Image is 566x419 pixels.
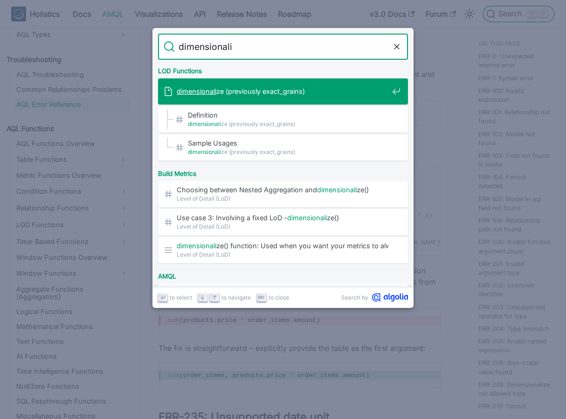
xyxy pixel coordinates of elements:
[177,241,388,250] span: ze() function: Used when you want your metrics to always …
[177,213,388,222] span: Use case 3: Involving a fixed LoD - ze()​
[156,162,410,181] div: Build Metrics
[158,209,408,235] a: Use case 3: Involving a fixed LoD -dimensionalize()​Level of Detail (LoD)
[177,87,388,96] span: ze (previously exact_grains)
[158,181,408,207] a: Choosing between Nested Aggregation anddimensionalize()​Level of Detail (LoD)
[159,294,166,301] svg: Enter key
[258,294,265,301] svg: Escape key
[211,294,218,301] svg: Arrow up
[188,119,388,128] span: ze (previously exact_grains)
[188,111,388,119] span: Definition​
[177,194,388,203] span: Level of Detail (LoD)
[158,78,408,105] a: dimensionalize (previously exact_grains)
[188,139,388,147] span: Sample Usages​
[341,293,408,302] a: Search byAlgolia
[156,60,410,78] div: LOD Functions
[188,120,221,127] mark: dimensionali
[158,237,408,263] a: dimensionalize() function: Used when you want your metrics to always …Level of Detail (LoD)
[177,250,388,259] span: Level of Detail (LoD)
[175,34,391,60] input: Search docs
[391,41,402,52] button: Clear the query
[372,293,408,302] svg: Algolia
[188,147,388,156] span: ze (previously exact_grains)
[177,185,388,194] span: Choosing between Nested Aggregation and ze()​
[158,106,408,133] a: Definition​dimensionalize (previously exact_grains)
[317,186,357,194] mark: dimensionali
[269,293,289,302] span: to close
[199,294,206,301] svg: Arrow down
[177,87,216,95] mark: dimensionali
[158,284,408,310] a: ERR-209:Dimensionalize not allowed here​AQL Error Reference
[188,148,221,155] mark: dimensionali
[158,134,408,161] a: Sample Usages​dimensionalize (previously exact_grains)
[177,222,388,231] span: Level of Detail (LoD)
[156,265,410,284] div: AMQL
[341,293,368,302] span: Search by
[170,293,192,302] span: to select
[287,214,327,222] mark: dimensionali
[177,242,216,250] mark: dimensionali
[221,293,251,302] span: to navigate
